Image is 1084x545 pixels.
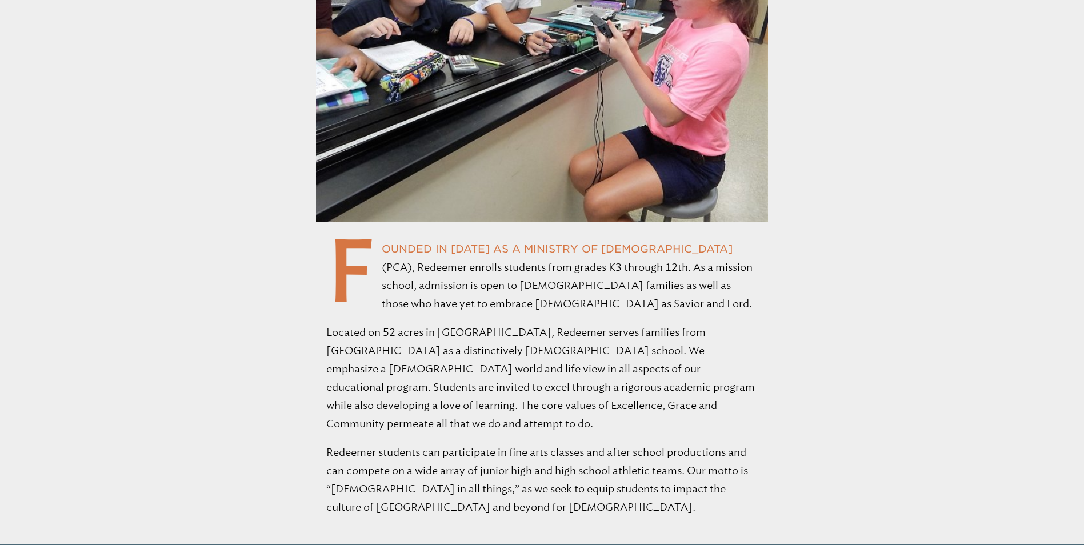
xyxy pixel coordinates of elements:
[326,323,758,433] p: Located on 52 acres in [GEOGRAPHIC_DATA], Redeemer serves families from [GEOGRAPHIC_DATA] as a di...
[326,240,758,313] p: ounded in [DATE] as a ministry of [DEMOGRAPHIC_DATA] ( ), Redeemer enrolls students from grades K...
[386,261,407,274] span: PCA
[326,443,758,516] p: Redeemer students can participate in fine arts classes and after school productions and can compe...
[326,240,375,302] span: F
